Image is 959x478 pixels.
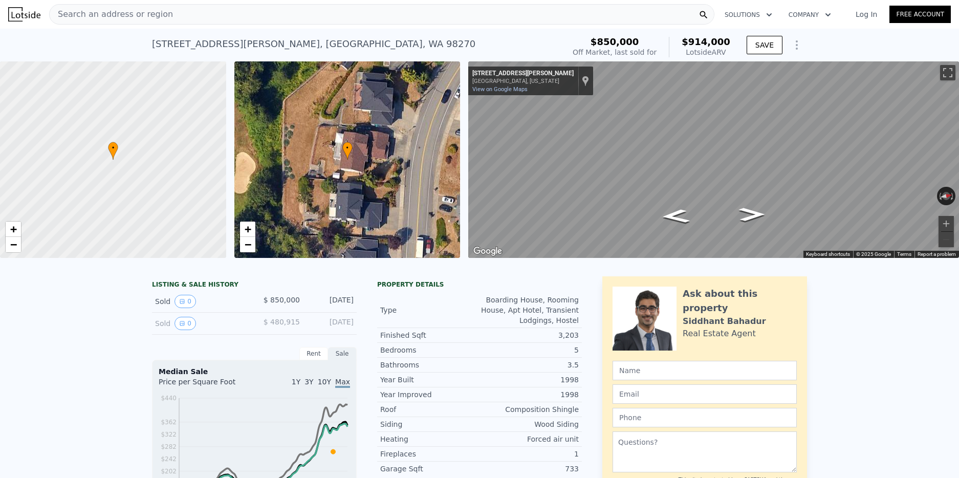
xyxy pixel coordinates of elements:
[747,36,782,54] button: SAVE
[240,237,255,252] a: Zoom out
[471,245,505,258] a: Open this area in Google Maps (opens a new window)
[292,378,300,386] span: 1Y
[299,347,328,360] div: Rent
[582,75,589,86] a: Show location on map
[308,317,354,330] div: [DATE]
[380,305,479,315] div: Type
[108,143,118,153] span: •
[175,317,196,330] button: View historical data
[843,9,889,19] a: Log In
[728,204,776,224] path: Go North, 72nd Dr NE
[479,434,579,444] div: Forced air unit
[50,8,173,20] span: Search an address or region
[683,287,797,315] div: Ask about this property
[264,296,300,304] span: $ 850,000
[155,295,246,308] div: Sold
[950,187,956,205] button: Rotate clockwise
[342,142,353,160] div: •
[380,434,479,444] div: Heating
[940,65,955,80] button: Toggle fullscreen view
[468,61,959,258] div: Street View
[479,330,579,340] div: 3,203
[380,345,479,355] div: Bedrooms
[6,237,21,252] a: Zoom out
[10,238,17,251] span: −
[479,345,579,355] div: 5
[161,455,177,463] tspan: $242
[682,36,730,47] span: $914,000
[380,389,479,400] div: Year Improved
[240,222,255,237] a: Zoom in
[161,443,177,450] tspan: $282
[175,295,196,308] button: View historical data
[649,206,702,227] path: Go South, 72nd Dr NE
[10,223,17,235] span: +
[152,280,357,291] div: LISTING & SALE HISTORY
[152,37,475,51] div: [STREET_ADDRESS][PERSON_NAME] , [GEOGRAPHIC_DATA] , WA 98270
[479,404,579,415] div: Composition Shingle
[304,378,313,386] span: 3Y
[335,378,350,388] span: Max
[591,36,639,47] span: $850,000
[244,223,251,235] span: +
[936,190,956,201] button: Reset the view
[380,404,479,415] div: Roof
[161,419,177,426] tspan: $362
[108,142,118,160] div: •
[479,295,579,325] div: Boarding House, Rooming House, Apt Hotel, Transient Lodgings, Hostel
[159,366,350,377] div: Median Sale
[161,431,177,438] tspan: $322
[806,251,850,258] button: Keyboard shortcuts
[937,187,943,205] button: Rotate counterclockwise
[479,389,579,400] div: 1998
[8,7,40,21] img: Lotside
[161,395,177,402] tspan: $440
[380,419,479,429] div: Siding
[472,86,528,93] a: View on Google Maps
[159,377,254,393] div: Price per Square Foot
[918,251,956,257] a: Report a problem
[380,330,479,340] div: Finished Sqft
[897,251,911,257] a: Terms (opens in new tab)
[472,78,574,84] div: [GEOGRAPHIC_DATA], [US_STATE]
[244,238,251,251] span: −
[380,375,479,385] div: Year Built
[682,47,730,57] div: Lotside ARV
[328,347,357,360] div: Sale
[6,222,21,237] a: Zoom in
[613,361,797,380] input: Name
[380,449,479,459] div: Fireplaces
[380,360,479,370] div: Bathrooms
[613,408,797,427] input: Phone
[780,6,839,24] button: Company
[471,245,505,258] img: Google
[380,464,479,474] div: Garage Sqft
[683,328,756,340] div: Real Estate Agent
[856,251,891,257] span: © 2025 Google
[264,318,300,326] span: $ 480,915
[613,384,797,404] input: Email
[342,143,353,153] span: •
[479,464,579,474] div: 733
[683,315,766,328] div: Siddhant Bahadur
[468,61,959,258] div: Map
[479,449,579,459] div: 1
[573,47,657,57] div: Off Market, last sold for
[716,6,780,24] button: Solutions
[472,70,574,78] div: [STREET_ADDRESS][PERSON_NAME]
[308,295,354,308] div: [DATE]
[479,375,579,385] div: 1998
[377,280,582,289] div: Property details
[161,468,177,475] tspan: $202
[939,216,954,231] button: Zoom in
[787,35,807,55] button: Show Options
[889,6,951,23] a: Free Account
[318,378,331,386] span: 10Y
[939,232,954,247] button: Zoom out
[479,360,579,370] div: 3.5
[155,317,246,330] div: Sold
[479,419,579,429] div: Wood Siding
